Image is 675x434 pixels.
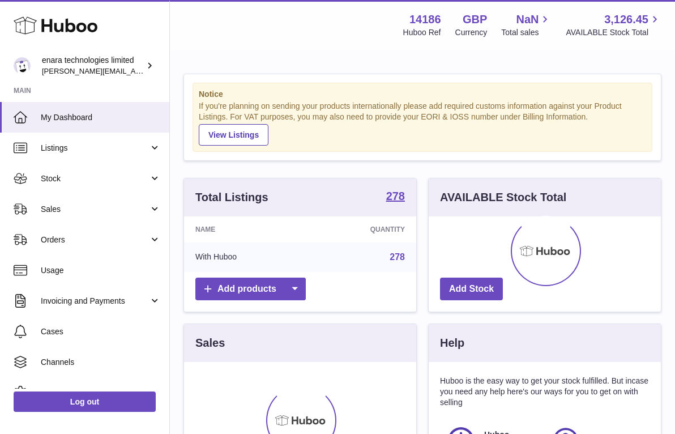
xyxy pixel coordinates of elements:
[199,101,646,145] div: If you're planning on sending your products internationally please add required customs informati...
[463,12,487,27] strong: GBP
[501,12,552,38] a: NaN Total sales
[184,216,306,242] th: Name
[195,335,225,351] h3: Sales
[184,242,306,272] td: With Huboo
[566,27,661,38] span: AVAILABLE Stock Total
[386,190,405,202] strong: 278
[41,143,149,154] span: Listings
[14,392,156,412] a: Log out
[195,278,306,301] a: Add products
[604,12,648,27] span: 3,126.45
[390,252,405,262] a: 278
[195,190,268,205] h3: Total Listings
[516,12,539,27] span: NaN
[42,55,144,76] div: enara technologies limited
[440,376,650,408] p: Huboo is the easy way to get your stock fulfilled. But incase you need any help here's our ways f...
[386,190,405,204] a: 278
[41,204,149,215] span: Sales
[409,12,441,27] strong: 14186
[199,89,646,100] strong: Notice
[440,335,464,351] h3: Help
[41,388,161,398] span: Settings
[501,27,552,38] span: Total sales
[41,112,161,123] span: My Dashboard
[41,357,161,368] span: Channels
[41,296,149,307] span: Invoicing and Payments
[455,27,488,38] div: Currency
[440,278,503,301] a: Add Stock
[440,190,566,205] h3: AVAILABLE Stock Total
[42,66,227,75] span: [PERSON_NAME][EMAIL_ADDRESS][DOMAIN_NAME]
[199,124,268,146] a: View Listings
[41,173,149,184] span: Stock
[403,27,441,38] div: Huboo Ref
[41,265,161,276] span: Usage
[14,57,31,74] img: Dee@enara.co
[41,326,161,337] span: Cases
[306,216,416,242] th: Quantity
[566,12,661,38] a: 3,126.45 AVAILABLE Stock Total
[41,235,149,245] span: Orders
